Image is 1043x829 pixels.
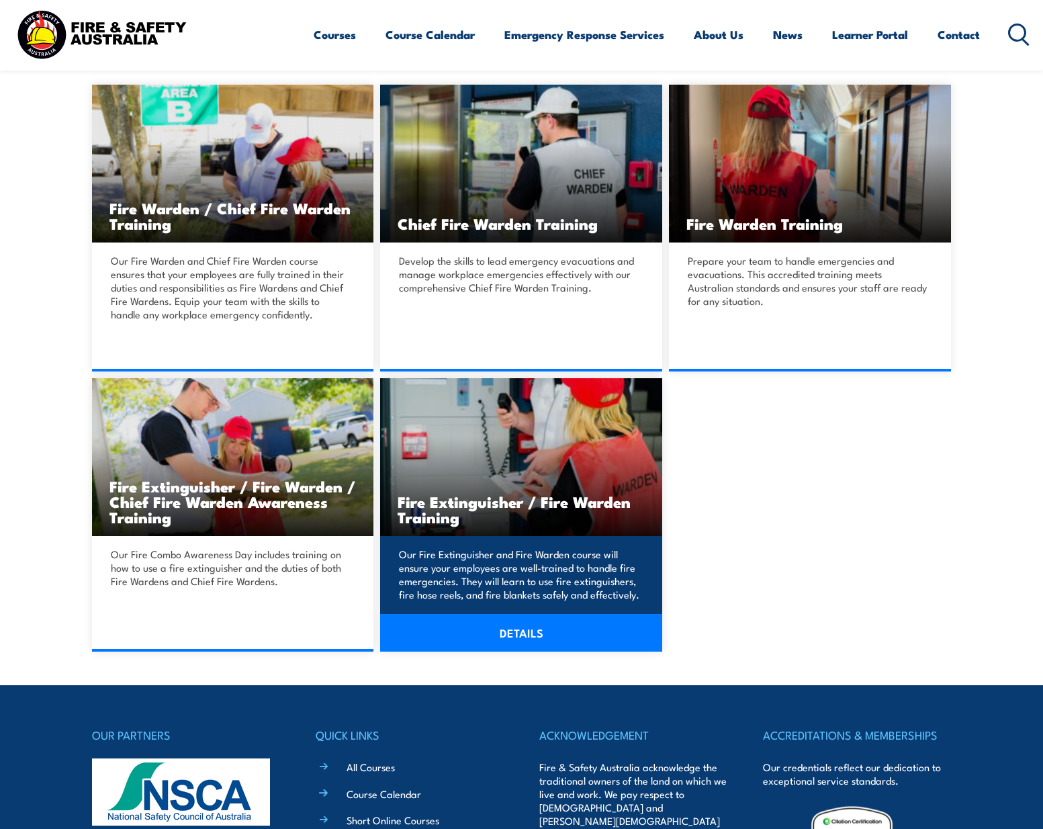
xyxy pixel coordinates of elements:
h3: Fire Extinguisher / Fire Warden / Chief Fire Warden Awareness Training [109,478,357,525]
h3: Fire Extinguisher / Fire Warden Training [398,494,645,525]
h4: ACKNOWLEDGEMENT [539,726,727,744]
img: Chief Fire Warden Training [380,85,662,243]
a: All Courses [347,760,395,774]
img: Fire Combo Awareness Day [92,378,374,536]
a: Course Calendar [386,17,475,52]
a: Fire Extinguisher / Fire Warden Training [380,378,662,536]
h3: Fire Warden Training [686,216,934,231]
a: DETAILS [380,614,662,652]
p: Our Fire Extinguisher and Fire Warden course will ensure your employees are well-trained to handl... [399,548,639,601]
a: Course Calendar [347,787,421,801]
img: Fire Warden Training [669,85,951,243]
img: Fire Warden and Chief Fire Warden Training [92,85,374,243]
a: Fire Warden / Chief Fire Warden Training [92,85,374,243]
p: Our Fire Combo Awareness Day includes training on how to use a fire extinguisher and the duties o... [111,548,351,588]
h4: QUICK LINKS [316,726,504,744]
a: News [773,17,803,52]
h4: OUR PARTNERS [92,726,280,744]
h3: Fire Warden / Chief Fire Warden Training [109,200,357,231]
p: Prepare your team to handle emergencies and evacuations. This accredited training meets Australia... [688,254,928,308]
h3: Chief Fire Warden Training [398,216,645,231]
a: About Us [694,17,743,52]
img: Fire Extinguisher Fire Warden Training [380,378,662,536]
a: Emergency Response Services [504,17,664,52]
a: Fire Extinguisher / Fire Warden / Chief Fire Warden Awareness Training [92,378,374,536]
a: Contact [938,17,980,52]
p: Our credentials reflect our dedication to exceptional service standards. [763,760,951,787]
img: nsca-logo-footer [92,758,270,826]
a: Courses [314,17,356,52]
p: Develop the skills to lead emergency evacuations and manage workplace emergencies effectively wit... [399,254,639,294]
h4: ACCREDITATIONS & MEMBERSHIPS [763,726,951,744]
a: Short Online Courses [347,813,439,827]
a: Learner Portal [832,17,908,52]
p: Our Fire Warden and Chief Fire Warden course ensures that your employees are fully trained in the... [111,254,351,321]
